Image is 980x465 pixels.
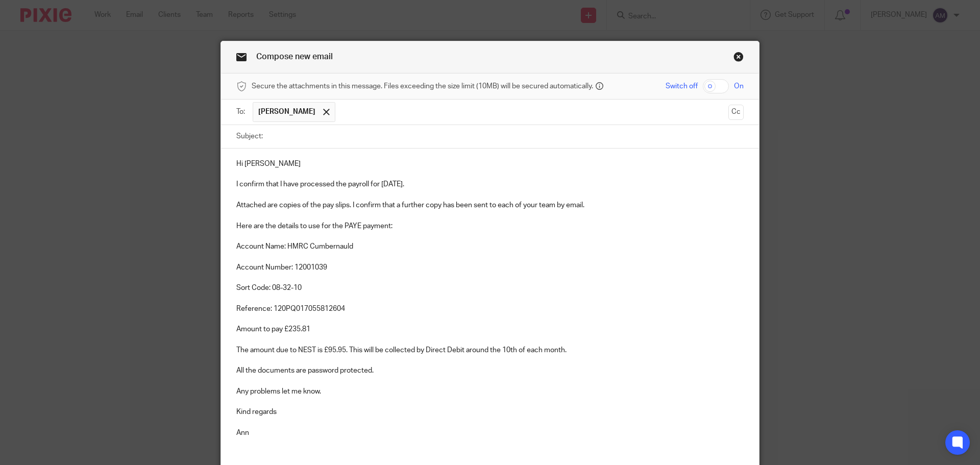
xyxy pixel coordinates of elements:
p: Attached are copies of the pay slips. I confirm that a further copy has been sent to each of your... [236,200,744,210]
span: [PERSON_NAME] [258,107,315,117]
label: Subject: [236,131,263,141]
p: Account Number: 12001039 [236,252,744,273]
p: Ann [236,428,744,438]
span: Secure the attachments in this message. Files exceeding the size limit (10MB) will be secured aut... [252,81,593,91]
p: Hi [PERSON_NAME] [236,159,744,169]
span: Switch off [666,81,698,91]
p: Sort Code: 08-32-10 [236,273,744,293]
p: Amount to pay £235.81 [236,324,744,334]
p: Account Name: HMRC Cumbernauld [236,231,744,252]
p: Reference: 120PQ017055812604 [236,293,744,314]
p: The amount due to NEST is £95.95. This will be collected by Direct Debit around the 10th of each ... [236,345,744,355]
p: Here are the details to use for the PAYE payment: [236,221,744,231]
label: To: [236,107,248,117]
span: Compose new email [256,53,333,61]
p: I confirm that I have processed the payroll for [DATE]. [236,179,744,189]
a: Close this dialog window [733,52,744,65]
p: All the documents are password protected. [236,365,744,376]
button: Cc [728,105,744,120]
p: Kind regards [236,407,744,417]
span: On [734,81,744,91]
p: Any problems let me know. [236,386,744,397]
